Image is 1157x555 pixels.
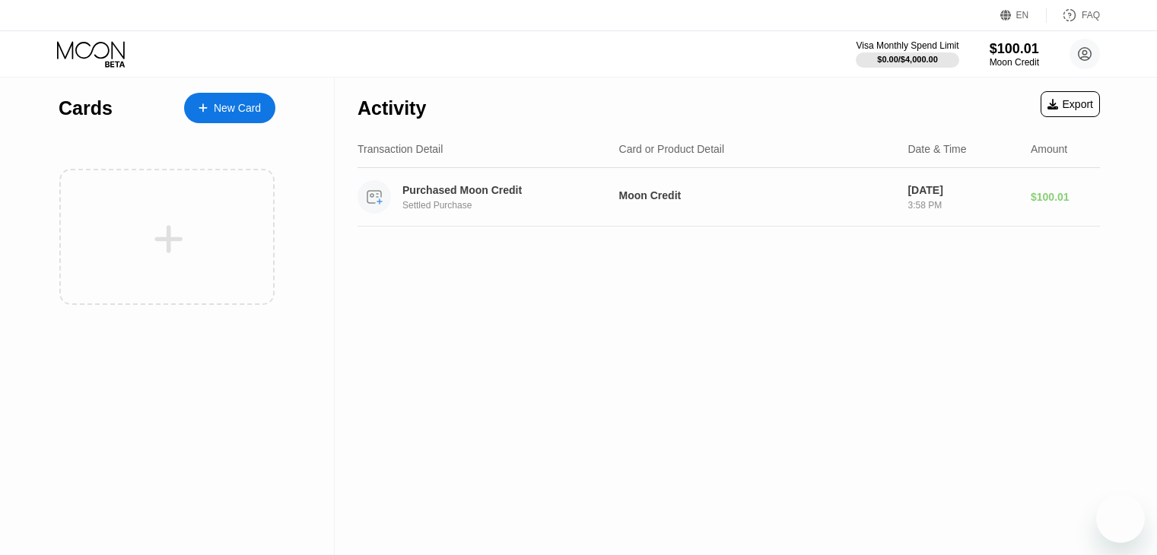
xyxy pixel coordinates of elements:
[1016,10,1029,21] div: EN
[1082,10,1100,21] div: FAQ
[1031,143,1067,155] div: Amount
[856,40,958,51] div: Visa Monthly Spend Limit
[1047,8,1100,23] div: FAQ
[1041,91,1100,117] div: Export
[184,93,275,123] div: New Card
[1000,8,1047,23] div: EN
[214,102,261,115] div: New Card
[402,184,611,196] div: Purchased Moon Credit
[402,200,627,211] div: Settled Purchase
[358,168,1100,227] div: Purchased Moon CreditSettled PurchaseMoon Credit[DATE]3:58 PM$100.01
[907,143,966,155] div: Date & Time
[358,97,426,119] div: Activity
[1031,191,1100,203] div: $100.01
[990,57,1039,68] div: Moon Credit
[877,55,938,64] div: $0.00 / $4,000.00
[990,41,1039,57] div: $100.01
[856,40,958,68] div: Visa Monthly Spend Limit$0.00/$4,000.00
[59,97,113,119] div: Cards
[990,41,1039,68] div: $100.01Moon Credit
[1096,494,1145,543] iframe: Button to launch messaging window
[907,184,1019,196] div: [DATE]
[907,200,1019,211] div: 3:58 PM
[358,143,443,155] div: Transaction Detail
[619,189,896,201] div: Moon Credit
[619,143,725,155] div: Card or Product Detail
[1047,98,1093,110] div: Export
